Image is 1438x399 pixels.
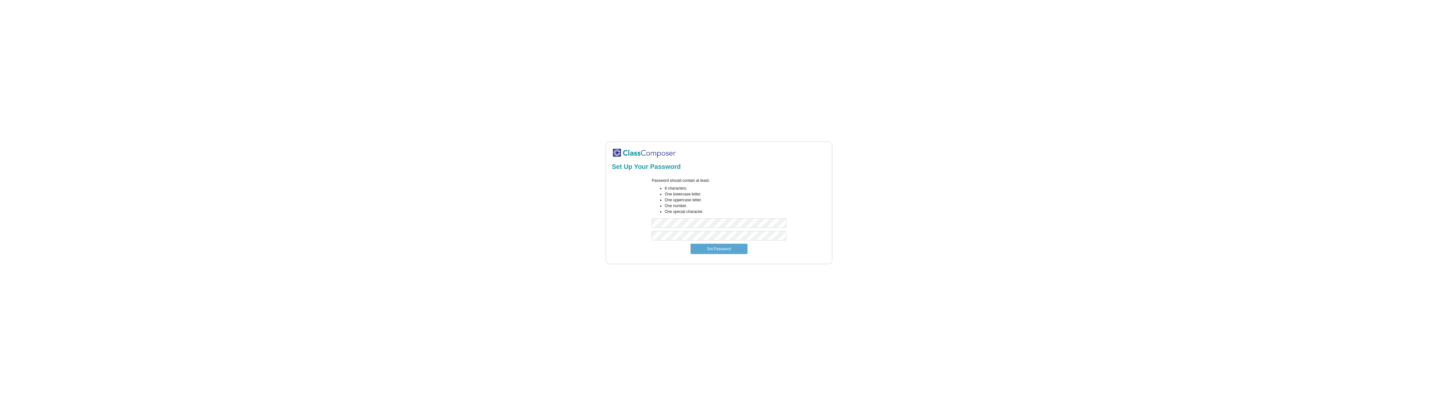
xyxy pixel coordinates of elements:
[665,185,786,191] li: 8 characters.
[665,203,786,209] li: One number.
[665,191,786,197] li: One lowercase letter.
[665,209,786,215] li: One special character.
[652,178,710,183] label: Password should contain at least:
[612,163,826,170] h2: Set Up Your Password
[665,197,786,203] li: One uppercase letter.
[691,244,747,254] button: Set Password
